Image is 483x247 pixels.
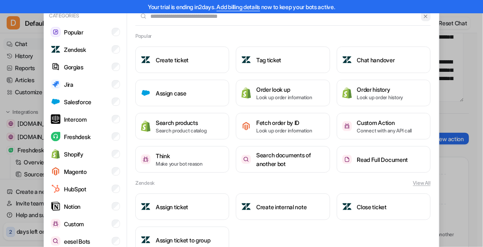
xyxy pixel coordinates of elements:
button: Read Full DocumentRead Full Document [337,146,431,173]
h3: Create internal note [256,203,306,211]
p: Categories [47,10,123,21]
img: Close ticket [342,202,352,212]
img: Create internal note [241,202,251,212]
h3: Create ticket [156,56,189,64]
button: View All [413,179,431,187]
img: Read Full Document [342,155,352,164]
p: Look up order history [357,94,403,101]
p: Custom [64,220,84,228]
p: Gorgias [64,63,83,71]
button: Chat handoverChat handover [337,46,431,73]
h3: Order look up [256,85,312,94]
p: Zendesk [64,45,86,54]
h3: Think [156,152,203,160]
p: Freshdesk [64,132,90,141]
button: Assign caseAssign case [135,80,229,106]
img: Search documents of another bot [241,155,251,164]
img: Fetch order by ID [241,121,251,131]
img: Order history [342,87,352,98]
button: Assign ticketAssign ticket [135,193,229,220]
button: Order look upOrder look upLook up order information [236,80,330,106]
img: Chat handover [342,55,352,65]
button: ThinkThinkMake your bot reason [135,146,229,173]
button: Close ticketClose ticket [337,193,431,220]
button: Fetch order by IDFetch order by IDLook up order information [236,113,330,139]
button: Custom ActionCustom ActionConnect with any API call [337,113,431,139]
h3: Chat handover [357,56,395,64]
p: Salesforce [64,98,91,106]
img: Custom Action [342,121,352,131]
p: eesel Bots [64,237,90,246]
h3: Tag ticket [256,56,281,64]
p: Make your bot reason [156,160,203,168]
p: Magento [64,167,87,176]
img: Search products [141,120,151,132]
h3: Search documents of another bot [256,151,324,168]
h3: Custom Action [357,118,412,127]
h3: Search products [156,118,207,127]
button: Create ticketCreate ticket [135,46,229,73]
p: Search product catalog [156,127,207,135]
p: Look up order information [256,127,312,135]
p: Notion [64,202,81,211]
h3: Assign ticket [156,203,188,211]
h3: Order history [357,85,403,94]
p: Popular [64,28,83,37]
button: Create internal noteCreate internal note [236,193,330,220]
p: HubSpot [64,185,86,193]
p: Intercom [64,115,87,124]
p: Jira [64,80,74,89]
img: Think [141,154,151,164]
img: Assign ticket [141,202,151,212]
h2: Zendesk [135,179,154,187]
p: Shopify [64,150,83,159]
h3: Assign case [156,89,186,98]
p: Connect with any API call [357,127,412,135]
img: Create ticket [141,55,151,65]
button: Search productsSearch productsSearch product catalog [135,113,229,139]
h3: Close ticket [357,203,387,211]
img: Order look up [241,87,251,98]
img: Tag ticket [241,55,251,65]
h3: Fetch order by ID [256,118,312,127]
img: Assign ticket to group [141,235,151,245]
h3: Assign ticket to group [156,236,211,245]
button: Search documents of another botSearch documents of another bot [236,146,330,173]
p: Look up order information [256,94,312,101]
button: Order historyOrder historyLook up order history [337,80,431,106]
img: Assign case [141,88,151,98]
h3: Read Full Document [357,155,408,164]
button: Tag ticketTag ticket [236,46,330,73]
h2: Popular [135,32,152,40]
